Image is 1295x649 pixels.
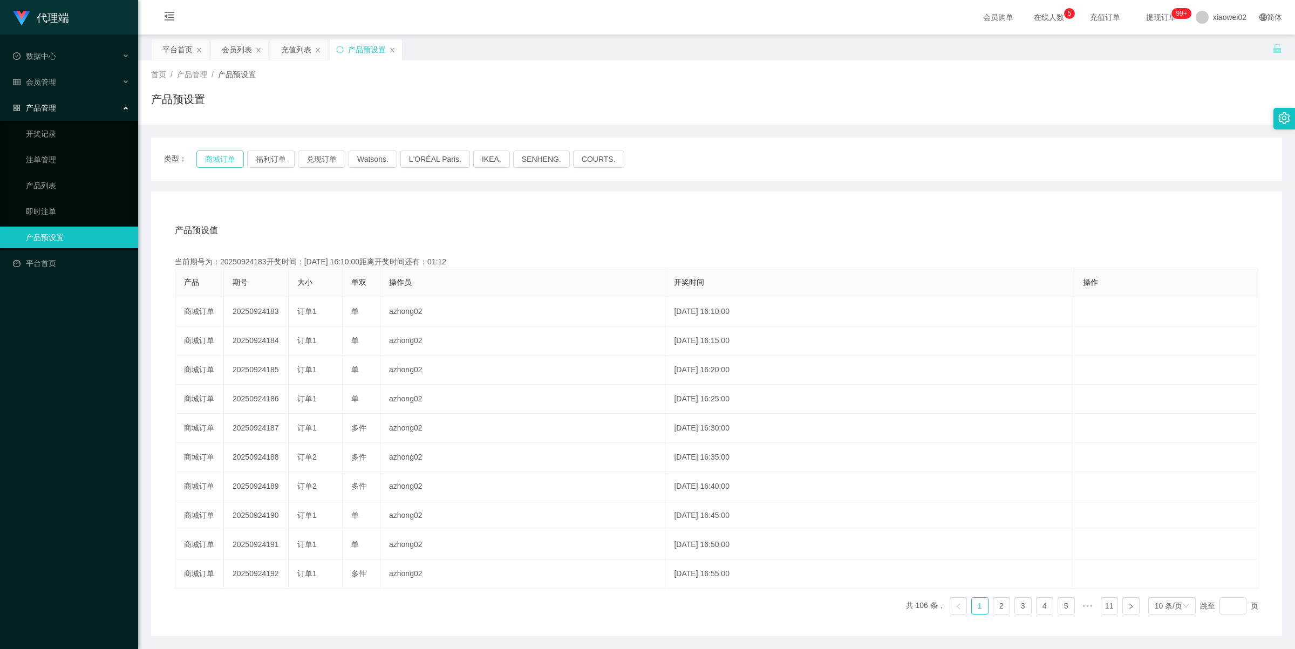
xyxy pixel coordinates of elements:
td: azhong02 [380,414,665,443]
td: 20250924187 [224,414,289,443]
span: 订单1 [297,540,317,549]
li: 1 [971,597,989,614]
i: 图标: menu-fold [151,1,188,35]
span: 多件 [351,453,366,461]
button: Watsons. [349,151,397,168]
span: 产品预设置 [218,70,256,79]
button: L'ORÉAL Paris. [400,151,470,168]
td: 20250924192 [224,559,289,589]
span: 在线人数 [1028,13,1069,21]
span: 订单1 [297,307,317,316]
i: 图标: unlock [1272,44,1282,53]
img: logo.9652507e.png [13,11,30,26]
span: 产品 [184,278,199,286]
td: azhong02 [380,530,665,559]
td: [DATE] 16:20:00 [665,356,1074,385]
span: 操作员 [389,278,412,286]
a: 5 [1058,598,1074,614]
div: 充值列表 [281,39,311,60]
li: 3 [1014,597,1032,614]
td: [DATE] 16:25:00 [665,385,1074,414]
div: 跳至 页 [1200,597,1258,614]
li: 4 [1036,597,1053,614]
td: azhong02 [380,326,665,356]
span: 订单1 [297,365,317,374]
a: 11 [1101,598,1117,614]
div: 10 条/页 [1155,598,1182,614]
i: 图标: close [315,47,321,53]
i: 图标: close [255,47,262,53]
td: [DATE] 16:30:00 [665,414,1074,443]
a: 注单管理 [26,149,129,170]
td: 20250924188 [224,443,289,472]
i: 图标: appstore-o [13,104,21,112]
span: 提现订单 [1141,13,1182,21]
a: 代理端 [13,13,69,22]
span: 类型： [164,151,196,168]
td: azhong02 [380,385,665,414]
td: 商城订单 [175,297,224,326]
span: 充值订单 [1085,13,1126,21]
td: azhong02 [380,356,665,385]
sup: 1205 [1172,8,1191,19]
td: 20250924186 [224,385,289,414]
span: 数据中心 [13,52,56,60]
span: 开奖时间 [674,278,704,286]
a: 1 [972,598,988,614]
span: 产品预设值 [175,224,218,237]
a: 产品预设置 [26,227,129,248]
button: 商城订单 [196,151,244,168]
div: 会员列表 [222,39,252,60]
i: 图标: left [955,603,962,610]
h1: 代理端 [37,1,69,35]
span: / [212,70,214,79]
a: 开奖记录 [26,123,129,145]
td: azhong02 [380,559,665,589]
td: 商城订单 [175,443,224,472]
span: / [171,70,173,79]
i: 图标: close [196,47,202,53]
td: 商城订单 [175,559,224,589]
a: 4 [1037,598,1053,614]
i: 图标: right [1128,603,1134,610]
a: 2 [993,598,1010,614]
i: 图标: table [13,78,21,86]
sup: 5 [1064,8,1075,19]
div: 产品预设置 [348,39,386,60]
i: 图标: global [1259,13,1267,21]
span: 首页 [151,70,166,79]
td: [DATE] 16:50:00 [665,530,1074,559]
span: 期号 [233,278,248,286]
li: 2 [993,597,1010,614]
span: 操作 [1083,278,1098,286]
span: 产品管理 [13,104,56,112]
span: 订单1 [297,394,317,403]
td: [DATE] 16:40:00 [665,472,1074,501]
td: 20250924183 [224,297,289,326]
span: 多件 [351,423,366,432]
td: [DATE] 16:15:00 [665,326,1074,356]
td: [DATE] 16:35:00 [665,443,1074,472]
td: 20250924191 [224,530,289,559]
span: 单 [351,307,359,316]
button: 兑现订单 [298,151,345,168]
td: 商城订单 [175,385,224,414]
i: 图标: check-circle-o [13,52,21,60]
td: 20250924189 [224,472,289,501]
li: 上一页 [950,597,967,614]
span: 多件 [351,569,366,578]
button: COURTS. [573,151,624,168]
td: 商城订单 [175,414,224,443]
li: 向后 5 页 [1079,597,1096,614]
td: azhong02 [380,297,665,326]
button: SENHENG. [513,151,570,168]
a: 即时注单 [26,201,129,222]
td: 商城订单 [175,472,224,501]
td: azhong02 [380,501,665,530]
span: 订单2 [297,482,317,490]
p: 5 [1067,8,1071,19]
i: 图标: down [1183,603,1189,610]
div: 当前期号为：20250924183开奖时间：[DATE] 16:10:00距离开奖时间还有：01:12 [175,256,1258,268]
span: 订单1 [297,511,317,520]
button: 福利订单 [247,151,295,168]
